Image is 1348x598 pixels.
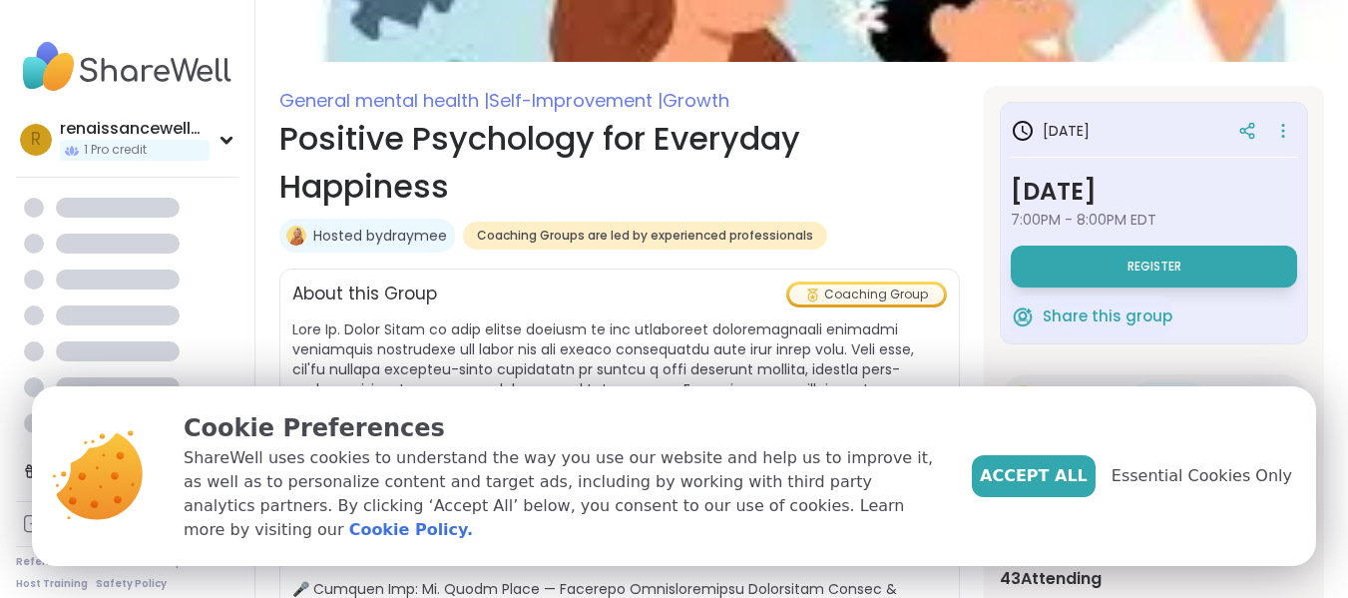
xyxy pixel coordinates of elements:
[980,464,1088,488] span: Accept All
[1011,246,1297,288] button: Register
[184,446,940,542] p: ShareWell uses cookies to understand the way you use our website and help us to improve it, as we...
[663,88,729,113] span: Growth
[184,410,940,446] p: Cookie Preferences
[16,577,88,591] a: Host Training
[84,142,147,159] span: 1 Pro credit
[279,115,960,211] h1: Positive Psychology for Everyday Happiness
[279,88,489,113] span: General mental health |
[1011,210,1297,230] span: 7:00PM - 8:00PM EDT
[1011,304,1035,328] img: ShareWell Logomark
[31,127,41,153] span: r
[489,88,663,113] span: Self-Improvement |
[1112,464,1292,488] span: Essential Cookies Only
[60,118,210,140] div: renaissancewellnessandhe
[1127,259,1181,275] span: Register
[96,577,167,591] a: Safety Policy
[292,282,437,307] h2: About this Group
[1008,385,1040,417] img: draymee
[1000,567,1102,591] span: 43 Attending
[313,226,447,246] a: Hosted bydraymee
[1000,374,1308,428] a: draymeedraymeeNew PeerNew PeerStar HostStar Host
[1011,174,1297,210] h3: [DATE]
[789,285,944,304] div: Coaching Group
[16,32,238,102] img: ShareWell Nav Logo
[286,226,306,246] img: draymee
[1011,296,1172,337] button: Share this group
[477,228,813,244] span: Coaching Groups are led by experienced professionals
[349,518,473,542] a: Cookie Policy.
[1043,305,1172,328] span: Share this group
[972,455,1096,497] button: Accept All
[1011,119,1090,143] h3: [DATE]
